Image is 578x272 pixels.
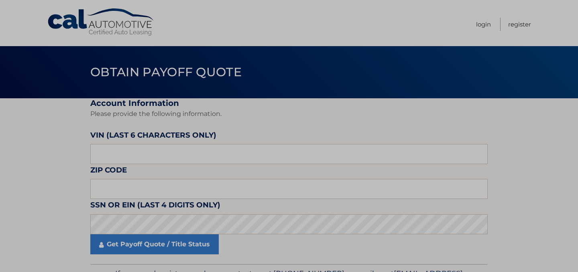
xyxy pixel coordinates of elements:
span: Obtain Payoff Quote [90,65,242,79]
a: Register [508,18,531,31]
a: Login [476,18,491,31]
p: Please provide the following information. [90,108,488,120]
label: SSN or EIN (last 4 digits only) [90,199,220,214]
a: Get Payoff Quote / Title Status [90,234,219,254]
label: VIN (last 6 characters only) [90,129,216,144]
a: Cal Automotive [47,8,155,37]
label: Zip Code [90,164,127,179]
h2: Account Information [90,98,488,108]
